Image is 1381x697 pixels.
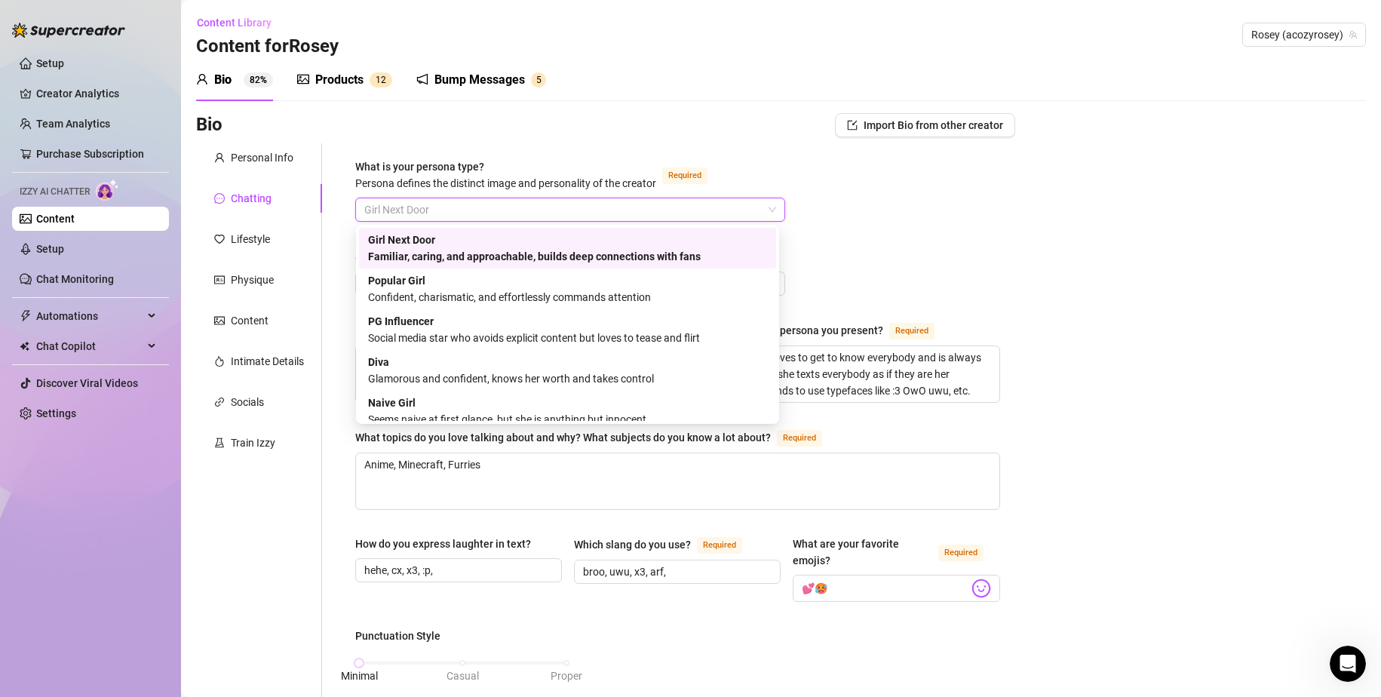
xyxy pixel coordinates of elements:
span: Required [697,537,742,554]
div: Confident, charismatic, and effortlessly commands attention [368,289,767,306]
a: Purchase Subscription [36,148,144,160]
div: How do you express laughter in text? [355,536,531,552]
a: Content [36,213,75,225]
span: team [1349,30,1358,39]
a: Chat Monitoring [36,273,114,285]
div: Physique [231,272,274,288]
img: logo-BBDzfeDw.svg [12,23,125,38]
a: Discover Viral Videos [36,377,138,389]
img: Chat Copilot [20,341,29,352]
span: Required [777,430,822,447]
h3: Content for Rosey [196,35,339,59]
div: • 7h ago [144,122,187,138]
label: How do you express laughter in text? [355,536,542,552]
label: What are your favorite emojis? [793,536,999,569]
div: Products [315,71,364,89]
div: • 4h ago [137,66,180,82]
span: experiment [214,438,225,448]
span: Import Bio from other creator [864,119,1003,131]
sup: 5 [531,72,546,88]
div: Social media star who avoids explicit content but loves to tease and flirt [368,330,767,346]
div: Selling Strategy [355,248,431,265]
span: Content Library [197,17,272,29]
span: Persona defines the distinct image and personality of the creator [355,177,656,189]
button: News [226,471,302,531]
span: heart [214,234,225,244]
iframe: Intercom live chat [1330,646,1366,682]
button: Help [151,471,226,531]
span: Casual [447,670,479,682]
div: Profile image for Tanya [17,163,48,193]
div: 🌟 Supercreator [50,66,134,82]
button: Send us a message [69,425,232,455]
sup: 12 [370,72,392,88]
span: picture [297,73,309,85]
div: Seems naive at first glance, but she is anything but innocent [368,411,767,428]
label: Punctuation Style [355,628,451,644]
button: Messages [75,471,151,531]
span: idcard [214,275,225,285]
span: Messages [84,508,142,519]
label: How would you describe your online personality? How do your fans see you or the type of persona y... [355,321,951,339]
button: Content Library [196,11,284,35]
strong: PG Influencer [368,315,434,327]
span: What is your persona type? [355,161,656,189]
span: picture [214,315,225,326]
img: svg%3e [971,579,991,598]
span: Required [662,167,707,184]
div: Intimate Details [231,353,304,370]
strong: Girl Next Door [368,234,435,246]
span: link [214,397,225,407]
h1: Messages [112,6,193,32]
div: [PERSON_NAME] [54,122,141,138]
span: Girl Next Door [364,198,776,221]
span: Minimal [341,670,378,682]
span: Automations [36,304,143,328]
div: Chatting [231,190,272,207]
div: What topics do you love talking about and why? What subjects do you know a lot about? [355,429,771,446]
div: [PERSON_NAME] [54,178,141,194]
div: Which slang do you use? [574,536,691,553]
strong: Naive Girl [368,397,416,409]
label: What topics do you love talking about and why? What subjects do you know a lot about? [355,428,839,447]
a: Creator Analytics [36,81,157,106]
textarea: What topics do you love talking about and why? What subjects do you know a lot about? [356,453,999,509]
input: Which slang do you use? [583,563,769,580]
span: 5 [536,75,542,85]
img: Ella avatar [15,65,33,83]
div: J [28,65,46,83]
img: AI Chatter [96,179,119,201]
input: How do you express laughter in text? [364,562,550,579]
span: Chat Copilot [36,334,143,358]
div: Bio [214,71,232,89]
sup: 82% [244,72,273,88]
span: Izzy AI Chatter [20,185,90,199]
span: 1 [376,75,381,85]
span: fire [214,356,225,367]
input: What are your favorite emojis? [802,579,968,598]
span: thunderbolt [20,310,32,322]
span: Rosey (acozyrosey) [1251,23,1357,46]
div: • 23h ago [144,178,193,194]
span: Proper [551,670,582,682]
span: 2 [381,75,386,85]
strong: Diva [368,356,389,368]
strong: Popular Girl [368,275,425,287]
span: Help [176,508,201,519]
div: Lifestyle [231,231,270,247]
img: Profile image for Ella [17,107,48,137]
div: What are your favorite emojis? [793,536,931,569]
div: Content [231,312,269,329]
span: Required [938,545,984,561]
span: Hi [PERSON_NAME] is now active on your account and ready to be turned on. Let me know if you need... [54,108,860,120]
div: How would you describe your online personality? How do your fans see you or the type of persona y... [355,322,883,339]
span: user [196,73,208,85]
span: Home [22,508,53,519]
div: Punctuation Style [355,628,440,644]
div: Personal Info [231,149,293,166]
span: notification [416,73,428,85]
h3: Bio [196,113,222,137]
button: Import Bio from other creator [835,113,1015,137]
label: Which slang do you use? [574,536,759,554]
label: Selling Strategy [355,247,499,266]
